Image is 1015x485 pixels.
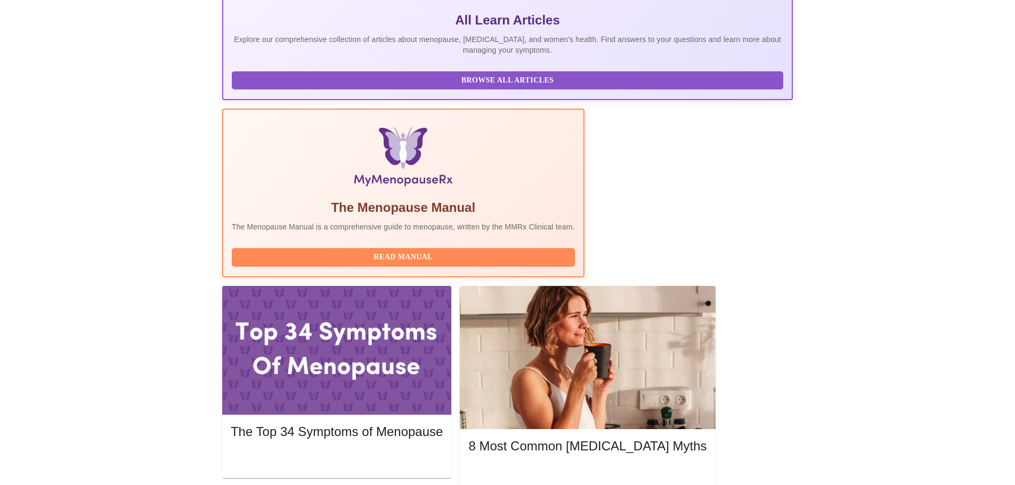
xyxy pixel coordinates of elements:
[241,453,432,466] span: Read More
[232,34,783,55] p: Explore our comprehensive collection of articles about menopause, [MEDICAL_DATA], and women's hea...
[232,12,783,29] h5: All Learn Articles
[468,465,707,483] button: Read More
[468,438,707,455] h5: 8 Most Common [MEDICAL_DATA] Myths
[231,454,445,463] a: Read More
[231,423,443,440] h5: The Top 34 Symptoms of Menopause
[232,252,578,261] a: Read Manual
[232,248,575,267] button: Read Manual
[468,468,709,478] a: Read More
[231,450,443,468] button: Read More
[242,74,773,87] span: Browse All Articles
[242,251,564,264] span: Read Manual
[479,467,696,481] span: Read More
[232,71,783,90] button: Browse All Articles
[286,127,520,191] img: Menopause Manual
[232,221,575,232] p: The Menopause Manual is a comprehensive guide to menopause, written by the MMRx Clinical team.
[232,75,786,84] a: Browse All Articles
[232,199,575,216] h5: The Menopause Manual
